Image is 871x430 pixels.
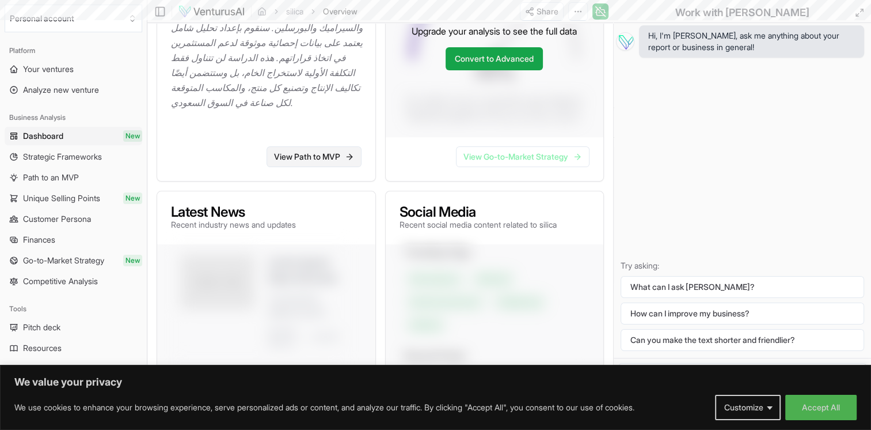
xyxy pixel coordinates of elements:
a: Path to an MVP [5,168,142,187]
a: View Path to MVP [267,146,362,167]
button: Customize [715,395,781,420]
p: We value your privacy [14,375,857,389]
a: View Go-to-Market Strategy [456,146,589,167]
div: Business Analysis [5,108,142,127]
a: Unique Selling PointsNew [5,189,142,208]
span: Dashboard [23,130,63,142]
a: Analyze new venture [5,81,142,99]
span: Analyze new venture [23,84,99,96]
p: Recent social media content related to silica [400,219,557,231]
a: Your ventures [5,60,142,78]
span: New [123,130,142,142]
span: Path to an MVP [23,172,79,183]
button: How can I improve my business? [621,303,864,325]
span: Pitch deck [23,322,60,333]
div: Tools [5,300,142,318]
span: Go-to-Market Strategy [23,255,104,266]
a: Resources [5,339,142,357]
span: New [123,255,142,266]
span: Resources [23,342,62,354]
button: Can you make the text shorter and friendlier? [621,329,864,351]
span: New [123,193,142,204]
h3: Social Media [400,205,557,219]
span: Finances [23,234,55,246]
a: Customer Persona [5,210,142,228]
a: DashboardNew [5,127,142,145]
p: We use cookies to enhance your browsing experience, serve personalized ads or content, and analyz... [14,401,634,414]
span: Competitive Analysis [23,276,98,287]
span: Strategic Frameworks [23,151,102,163]
p: Recent industry news and updates [171,219,296,231]
a: Competitive Analysis [5,272,142,291]
a: Finances [5,231,142,249]
p: Try asking: [621,260,864,271]
a: Strategic Frameworks [5,148,142,166]
span: Your ventures [23,63,74,75]
button: Accept All [785,395,857,420]
p: Upgrade your analysis to see the full data [412,24,577,38]
a: Convert to Advanced [446,47,543,70]
span: Unique Selling Points [23,193,100,204]
a: Go-to-Market StrategyNew [5,251,142,270]
div: Platform [5,42,142,60]
a: Pitch deck [5,318,142,337]
span: Customer Persona [23,213,91,225]
span: Hi, I'm [PERSON_NAME], ask me anything about your report or business in general! [648,30,855,53]
h3: Latest News [171,205,296,219]
button: What can I ask [PERSON_NAME]? [621,276,864,298]
img: Vera [616,32,634,51]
